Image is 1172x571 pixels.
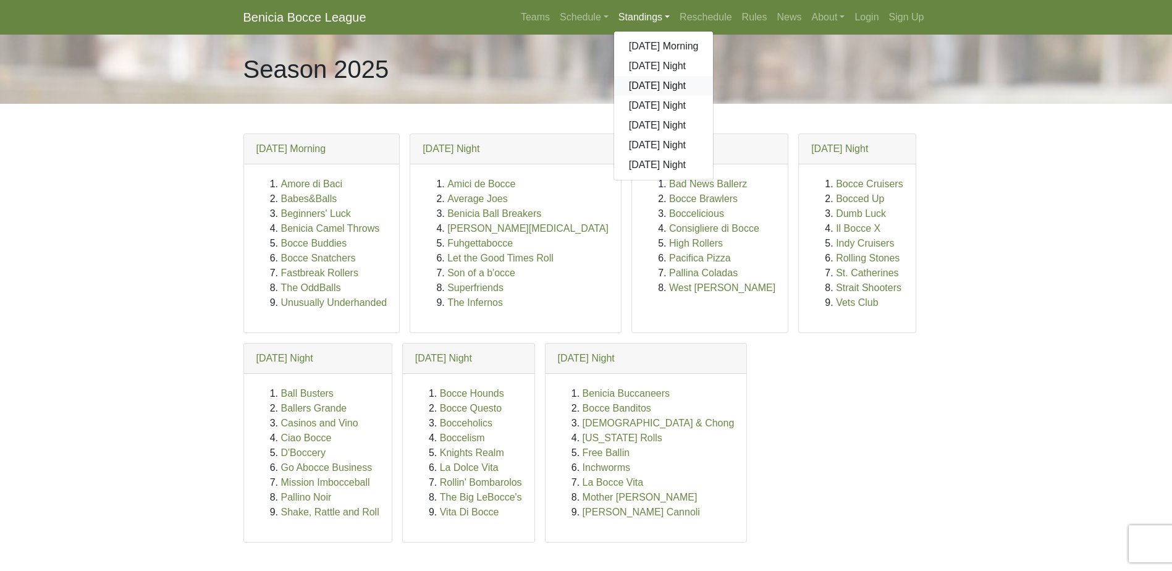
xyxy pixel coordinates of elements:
[807,5,850,30] a: About
[281,492,332,502] a: Pallino Noir
[447,268,515,278] a: Son of a b'occe
[836,208,886,219] a: Dumb Luck
[836,268,898,278] a: St. Catherines
[440,388,504,399] a: Bocce Hounds
[447,179,515,189] a: Amici de Bocce
[447,208,541,219] a: Benicia Ball Breakers
[440,418,492,428] a: Bocceholics
[669,208,724,219] a: Boccelicious
[583,433,662,443] a: [US_STATE] Rolls
[281,297,387,308] a: Unusually Underhanded
[423,143,479,154] a: [DATE] Night
[737,5,772,30] a: Rules
[447,297,503,308] a: The Infernos
[669,253,731,263] a: Pacifica Pizza
[440,477,522,488] a: Rollin' Bombarolos
[836,238,894,248] a: Indy Cruisers
[583,403,651,413] a: Bocce Banditos
[836,193,884,204] a: Bocced Up
[447,223,609,234] a: [PERSON_NAME][MEDICAL_DATA]
[281,282,341,293] a: The OddBalls
[614,56,714,76] a: [DATE] Night
[583,418,735,428] a: [DEMOGRAPHIC_DATA] & Chong
[447,282,504,293] a: Superfriends
[849,5,883,30] a: Login
[256,353,313,363] a: [DATE] Night
[281,433,332,443] a: Ciao Bocce
[583,507,700,517] a: [PERSON_NAME] Cannoli
[440,462,499,473] a: La Dolce Vita
[669,223,759,234] a: Consigliere di Bocce
[613,31,714,180] div: Standings
[447,253,554,263] a: Let the Good Times Roll
[440,403,502,413] a: Bocce Questo
[243,54,389,84] h1: Season 2025
[669,179,747,189] a: Bad News Ballerz
[669,238,723,248] a: High Rollers
[281,193,337,204] a: Babes&Balls
[669,193,738,204] a: Bocce Brawlers
[243,5,366,30] a: Benicia Bocce League
[447,238,513,248] a: Fuhgettabocce
[836,223,880,234] a: Il Bocce X
[583,447,630,458] a: Free Ballin
[281,268,358,278] a: Fastbreak Rollers
[281,179,343,189] a: Amore di Baci
[281,403,347,413] a: Ballers Grande
[281,447,326,458] a: D'Boccery
[772,5,807,30] a: News
[583,388,670,399] a: Benicia Buccaneers
[281,507,379,517] a: Shake, Rattle and Roll
[669,268,738,278] a: Pallina Coladas
[614,135,714,155] a: [DATE] Night
[281,208,351,219] a: Beginners' Luck
[281,238,347,248] a: Bocce Buddies
[669,282,775,293] a: West [PERSON_NAME]
[447,193,508,204] a: Average Joes
[440,447,504,458] a: Knights Realm
[583,462,630,473] a: Inchworms
[440,433,485,443] a: Boccelism
[614,155,714,175] a: [DATE] Night
[440,492,522,502] a: The Big LeBocce's
[614,36,714,56] a: [DATE] Morning
[613,5,675,30] a: Standings
[516,5,555,30] a: Teams
[555,5,613,30] a: Schedule
[281,253,356,263] a: Bocce Snatchers
[558,353,615,363] a: [DATE] Night
[614,116,714,135] a: [DATE] Night
[811,143,868,154] a: [DATE] Night
[281,388,334,399] a: Ball Busters
[614,76,714,96] a: [DATE] Night
[281,418,358,428] a: Casinos and Vino
[836,282,901,293] a: Strait Shooters
[281,462,373,473] a: Go Abocce Business
[415,353,472,363] a: [DATE] Night
[884,5,929,30] a: Sign Up
[583,477,643,488] a: La Bocce Vita
[281,477,370,488] a: Mission Imbocceball
[281,223,380,234] a: Benicia Camel Throws
[836,179,903,189] a: Bocce Cruisers
[583,492,698,502] a: Mother [PERSON_NAME]
[440,507,499,517] a: Vita Di Bocce
[836,297,878,308] a: Vets Club
[836,253,900,263] a: Rolling Stones
[256,143,326,154] a: [DATE] Morning
[614,96,714,116] a: [DATE] Night
[675,5,737,30] a: Reschedule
